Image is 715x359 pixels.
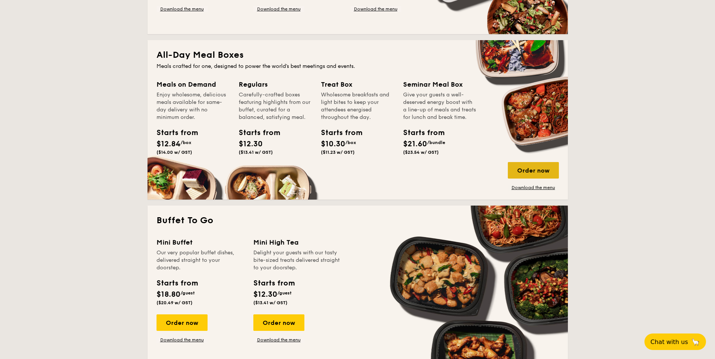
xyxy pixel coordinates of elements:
a: Download the menu [253,337,304,343]
div: Regulars [239,79,312,90]
span: ($13.41 w/ GST) [239,150,273,155]
a: Download the menu [157,337,208,343]
div: Starts from [239,127,272,138]
div: Carefully-crafted boxes featuring highlights from our buffet, curated for a balanced, satisfying ... [239,91,312,121]
div: Order now [253,314,304,331]
div: Order now [157,314,208,331]
span: /box [181,140,191,145]
span: $12.30 [253,290,277,299]
span: ($23.54 w/ GST) [403,150,439,155]
div: Wholesome breakfasts and light bites to keep your attendees energised throughout the day. [321,91,394,121]
span: /guest [181,290,195,296]
div: Starts from [157,127,190,138]
span: ($14.00 w/ GST) [157,150,192,155]
span: ($13.41 w/ GST) [253,300,288,305]
div: Meals crafted for one, designed to power the world's best meetings and events. [157,63,559,70]
div: Delight your guests with our tasty bite-sized treats delivered straight to your doorstep. [253,249,341,272]
span: ($11.23 w/ GST) [321,150,355,155]
span: $12.30 [239,140,263,149]
h2: All-Day Meal Boxes [157,49,559,61]
div: Treat Box [321,79,394,90]
span: /bundle [427,140,445,145]
div: Mini High Tea [253,237,341,248]
a: Download the menu [350,6,401,12]
div: Mini Buffet [157,237,244,248]
div: Starts from [321,127,355,138]
div: Seminar Meal Box [403,79,476,90]
span: Chat with us [650,338,688,345]
div: Give your guests a well-deserved energy boost with a line-up of meals and treats for lunch and br... [403,91,476,121]
div: Starts from [253,278,294,289]
span: $10.30 [321,140,345,149]
span: /box [345,140,356,145]
a: Download the menu [253,6,304,12]
div: Starts from [403,127,437,138]
button: Chat with us🦙 [644,333,706,350]
h2: Buffet To Go [157,215,559,227]
span: $18.80 [157,290,181,299]
span: ($20.49 w/ GST) [157,300,193,305]
div: Our very popular buffet dishes, delivered straight to your doorstep. [157,249,244,272]
span: $12.84 [157,140,181,149]
div: Enjoy wholesome, delicious meals available for same-day delivery with no minimum order. [157,91,230,121]
span: $21.60 [403,140,427,149]
span: 🦙 [691,338,700,346]
a: Download the menu [508,185,559,191]
a: Download the menu [157,6,208,12]
div: Meals on Demand [157,79,230,90]
div: Starts from [157,278,197,289]
span: /guest [277,290,292,296]
div: Order now [508,162,559,179]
